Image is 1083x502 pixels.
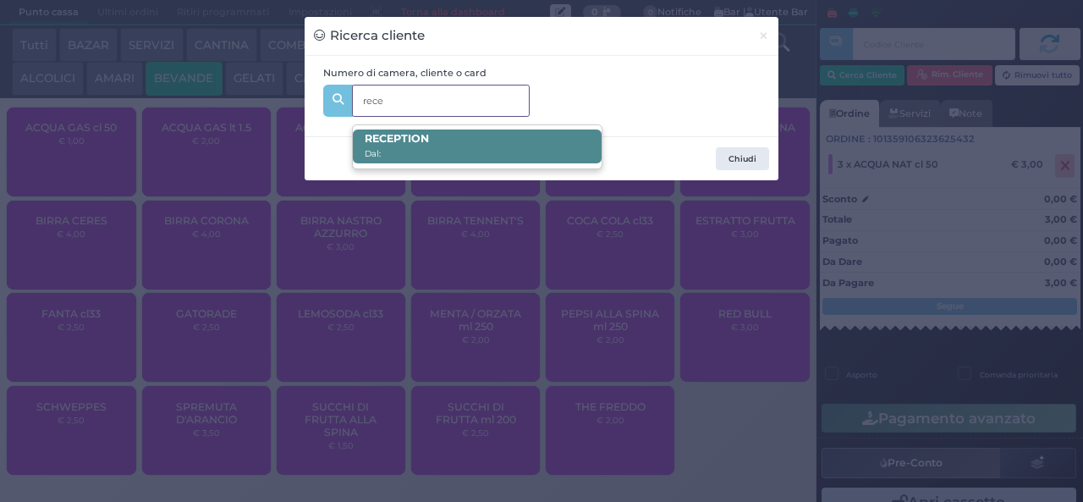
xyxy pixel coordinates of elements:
[365,132,429,145] b: PTION
[365,132,393,145] strong: RECE
[314,26,425,46] h3: Ricerca cliente
[352,85,530,117] input: Es. 'Mario Rossi', '220' o '108123234234'
[716,147,769,171] button: Chiudi
[365,148,381,159] small: Dal:
[749,17,778,55] button: Chiudi
[323,66,487,80] label: Numero di camera, cliente o card
[758,26,769,45] span: ×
